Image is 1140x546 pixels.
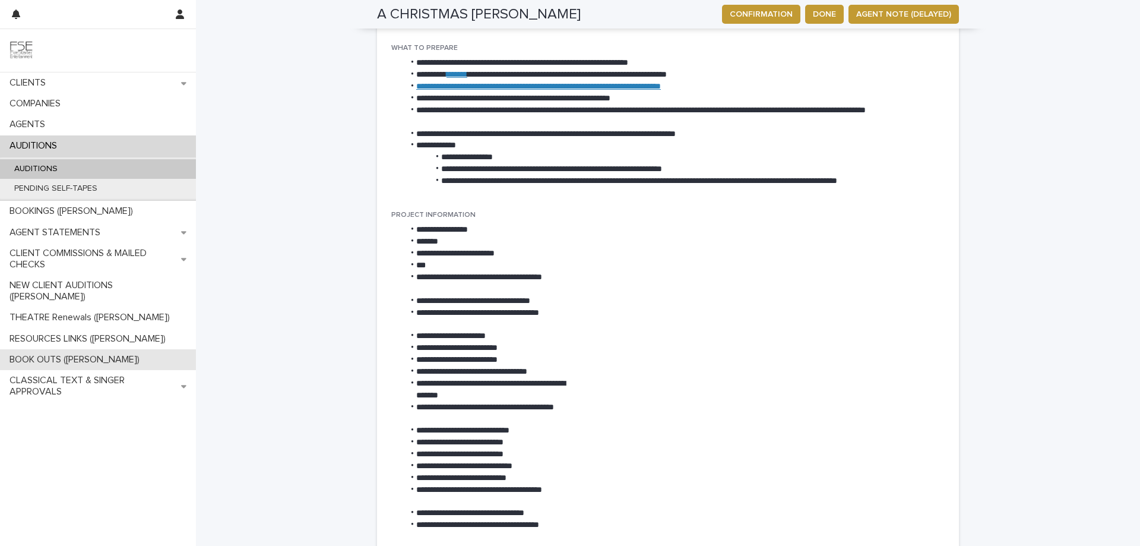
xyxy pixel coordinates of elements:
p: RESOURCES LINKS ([PERSON_NAME]) [5,333,175,345]
span: CONFIRMATION [730,8,793,20]
p: CLASSICAL TEXT & SINGER APPROVALS [5,375,181,397]
p: PENDING SELF-TAPES [5,184,107,194]
p: AUDITIONS [5,164,67,174]
p: NEW CLIENT AUDITIONS ([PERSON_NAME]) [5,280,196,302]
p: COMPANIES [5,98,70,109]
span: PROJECT INFORMATION [391,212,476,219]
span: DONE [813,8,836,20]
p: THEATRE Renewals ([PERSON_NAME]) [5,312,179,323]
button: DONE [805,5,844,24]
button: CONFIRMATION [722,5,800,24]
p: AGENT STATEMENTS [5,227,110,238]
p: CLIENTS [5,77,55,89]
h2: A CHRISTMAS [PERSON_NAME] [377,6,581,23]
p: BOOKINGS ([PERSON_NAME]) [5,206,142,217]
p: BOOK OUTS ([PERSON_NAME]) [5,354,149,365]
span: WHAT TO PREPARE [391,45,458,52]
p: AGENTS [5,119,55,130]
button: AGENT NOTE (DELAYED) [848,5,959,24]
p: AUDITIONS [5,140,66,152]
p: CLIENT COMMISSIONS & MAILED CHECKS [5,248,181,270]
span: AGENT NOTE (DELAYED) [856,8,951,20]
img: 9JgRvJ3ETPGCJDhvPVA5 [9,39,33,62]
